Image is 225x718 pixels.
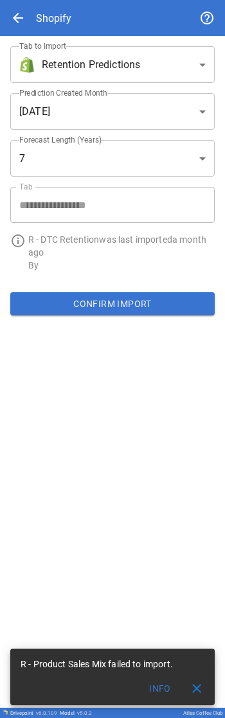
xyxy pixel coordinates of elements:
[77,710,92,716] span: v 5.0.2
[10,10,26,26] span: arrow_back
[36,710,57,716] span: v 6.0.109
[19,104,50,119] span: [DATE]
[19,87,107,98] label: Prediction Created Month
[19,181,33,192] label: Tab
[19,40,66,51] label: Tab to Import
[60,710,92,716] div: Model
[21,652,173,676] div: R - Product Sales Mix failed to import.
[19,151,25,166] span: 7
[10,710,57,716] div: Drivepoint
[36,12,71,24] div: Shopify
[10,292,215,315] button: Confirm Import
[28,259,215,272] p: By
[10,233,26,249] span: info_outline
[3,710,8,715] img: Drivepoint
[42,57,140,73] span: Retention Predictions
[189,681,204,696] span: close
[183,710,222,716] div: Atlas Coffee Club
[19,134,102,145] label: Forecast Length (Years)
[19,57,35,73] img: brand icon not found
[139,677,181,700] button: Info
[28,233,215,259] p: R - DTC Retention was last imported a month ago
